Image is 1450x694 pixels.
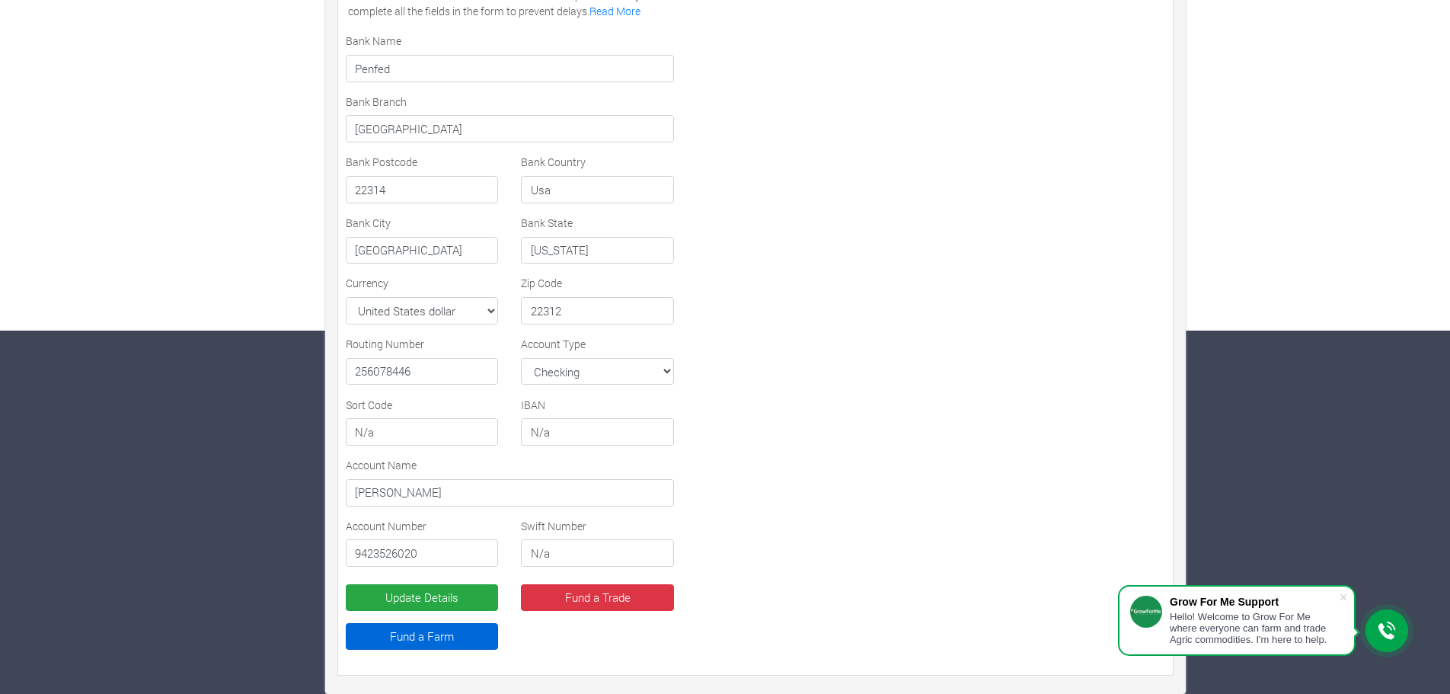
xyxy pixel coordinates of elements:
[346,397,392,413] label: Sort Code
[521,518,586,534] label: Swift Number
[589,4,640,18] a: Read More
[521,336,586,352] label: Account Type
[1170,611,1339,645] div: Hello! Welcome to Grow For Me where everyone can farm and trade Agric commodities. I'm here to help.
[346,584,498,612] button: Update Details
[521,275,562,291] label: Zip Code
[346,275,388,291] label: Currency
[346,623,498,651] a: Fund a Farm
[346,33,401,49] label: Bank Name
[521,584,673,612] a: Fund a Trade
[346,518,426,534] label: Account Number
[521,215,573,231] label: Bank State
[346,154,417,170] label: Bank Postcode
[346,94,407,110] label: Bank Branch
[521,397,545,413] label: IBAN
[521,154,586,170] label: Bank Country
[346,215,391,231] label: Bank City
[346,336,424,352] label: Routing Number
[1170,596,1339,608] div: Grow For Me Support
[346,457,417,473] label: Account Name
